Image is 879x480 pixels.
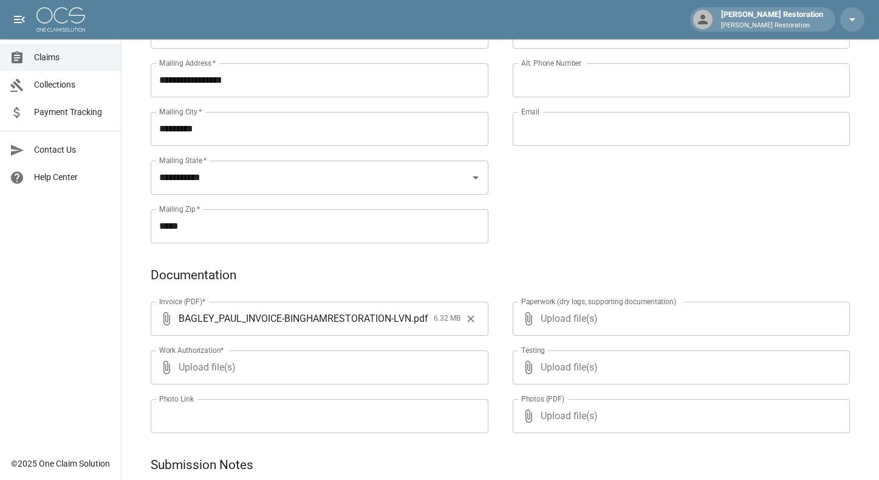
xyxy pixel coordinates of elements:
[716,9,828,30] div: [PERSON_NAME] Restoration
[521,106,539,117] label: Email
[179,350,456,384] span: Upload file(s)
[34,171,111,184] span: Help Center
[541,350,818,384] span: Upload file(s)
[434,313,460,325] span: 6.32 MB
[541,399,818,433] span: Upload file(s)
[462,310,480,328] button: Clear
[34,106,111,119] span: Payment Tracking
[411,311,428,325] span: . pdf
[721,21,823,31] p: [PERSON_NAME] Restoration
[467,169,484,186] button: Open
[159,58,216,68] label: Mailing Address
[34,144,111,156] span: Contact Us
[521,394,564,404] label: Photos (PDF)
[159,296,206,307] label: Invoice (PDF)*
[159,106,202,117] label: Mailing City
[11,457,110,470] div: © 2025 One Claim Solution
[179,311,411,325] span: BAGLEY_PAUL_INVOICE-BINGHAMRESTORATION-LVN
[159,204,200,214] label: Mailing Zip
[159,345,224,355] label: Work Authorization*
[36,7,85,32] img: ocs-logo-white-transparent.png
[159,155,207,165] label: Mailing State
[7,7,32,32] button: open drawer
[521,345,545,355] label: Testing
[34,78,111,91] span: Collections
[521,296,676,307] label: Paperwork (dry logs, supporting documentation)
[34,51,111,64] span: Claims
[541,302,818,336] span: Upload file(s)
[521,58,581,68] label: Alt. Phone Number
[159,394,194,404] label: Photo Link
